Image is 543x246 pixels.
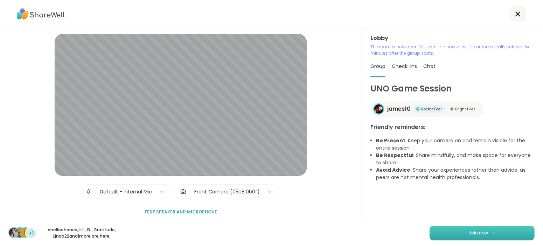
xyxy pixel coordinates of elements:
[370,123,535,131] h3: Friendly reminders:
[194,188,260,196] div: Front Camera (05c8:0b0f)
[43,227,121,239] p: shelleehance , Jill_B_Gratitude , Linda22 and 1 more are here.
[100,188,152,196] div: Default - Internal Mic
[376,137,535,152] li: : Keep your camera on and remain visible for the entire session.
[387,105,411,113] span: james10
[95,185,96,199] span: |
[430,226,535,240] button: Join now
[370,34,535,42] h3: Lobby
[24,228,27,237] span: L
[491,231,495,235] img: ShareWell Logomark
[370,44,535,56] p: The room is now open. You can join now or will be automatically entered five minutes after the gr...
[469,230,488,236] span: Join now
[376,166,535,181] li: : Share your experiences rather than advice, as peers are not mental health professionals.
[141,205,220,219] button: Test speaker and microphone
[29,230,34,237] span: +1
[416,107,420,111] img: Rocket Peer
[370,82,535,95] h1: UNO Game Session
[421,107,442,112] span: Rocket Peer
[376,137,405,144] b: Be Present
[450,107,454,111] img: Bright Host
[455,107,475,112] span: Bright Host
[376,152,535,166] li: : Share mindfully, and make space for everyone to share!
[370,101,483,117] a: james10james10Rocket PeerRocket PeerBright HostBright Host
[189,185,191,199] span: |
[370,63,385,70] span: Group
[9,228,19,238] img: shelleehance
[376,166,410,173] b: Avoid Advice
[374,104,383,114] img: james10
[17,6,65,22] img: ShareWell Logo
[144,209,217,215] span: Test speaker and microphone
[376,152,413,159] b: Be Respectful
[423,63,436,70] span: Chat
[392,63,417,70] span: Check-ins
[180,185,186,199] img: Camera
[15,228,25,238] img: Jill_B_Gratitude
[85,185,92,199] img: Microphone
